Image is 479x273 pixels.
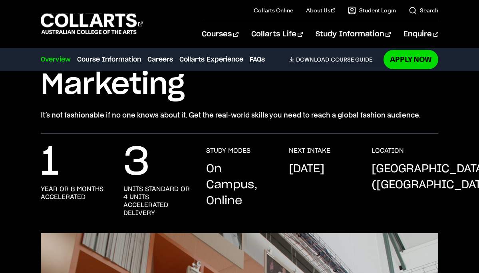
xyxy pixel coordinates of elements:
a: Careers [147,55,173,64]
a: FAQs [250,55,265,64]
a: About Us [306,6,336,14]
h3: year or 8 months accelerated [41,185,107,201]
a: Student Login [348,6,396,14]
p: It’s not fashionable if no one knows about it. Get the real-world skills you need to reach a glob... [41,110,438,121]
h3: LOCATION [372,147,404,155]
span: Download [296,56,329,63]
a: Collarts Life [251,21,303,48]
a: Collarts Online [254,6,293,14]
p: 1 [41,147,59,179]
a: Enquire [403,21,438,48]
a: Search [409,6,438,14]
p: [DATE] [289,161,324,177]
a: Apply Now [384,50,438,69]
a: Collarts Experience [179,55,243,64]
h3: NEXT INTAKE [289,147,330,155]
a: Course Information [77,55,141,64]
p: On Campus, Online [206,161,273,209]
a: Courses [202,21,238,48]
p: 3 [123,147,150,179]
a: Study Information [316,21,391,48]
div: Go to homepage [41,12,143,35]
h3: units standard or 4 units accelerated delivery [123,185,190,217]
h3: STUDY MODES [206,147,250,155]
a: DownloadCourse Guide [289,56,379,63]
a: Overview [41,55,71,64]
